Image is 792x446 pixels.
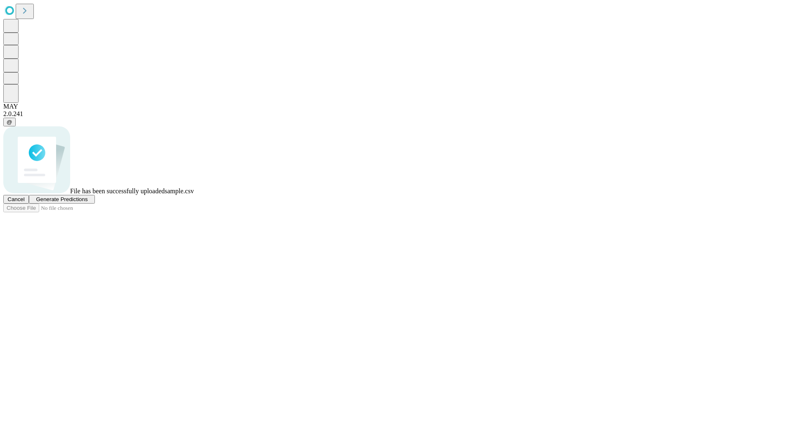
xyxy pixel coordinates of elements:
span: Cancel [7,196,25,202]
span: sample.csv [165,187,194,195]
span: File has been successfully uploaded [70,187,165,195]
span: @ [7,119,12,125]
button: @ [3,118,16,126]
span: Generate Predictions [36,196,87,202]
button: Generate Predictions [29,195,95,204]
button: Cancel [3,195,29,204]
div: MAY [3,103,789,110]
div: 2.0.241 [3,110,789,118]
